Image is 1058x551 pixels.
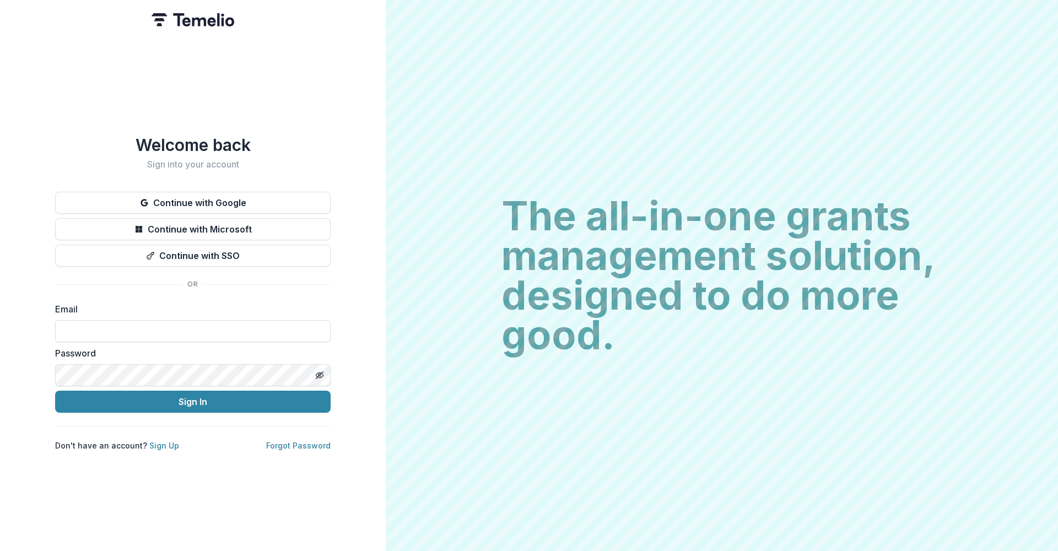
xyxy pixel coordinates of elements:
button: Toggle password visibility [311,366,328,384]
button: Continue with Google [55,192,331,214]
label: Password [55,347,324,360]
button: Continue with Microsoft [55,218,331,240]
img: Temelio [152,13,234,26]
a: Sign Up [149,441,179,450]
button: Sign In [55,391,331,413]
p: Don't have an account? [55,440,179,451]
a: Forgot Password [266,441,331,450]
button: Continue with SSO [55,245,331,267]
label: Email [55,302,324,316]
h2: Sign into your account [55,159,331,170]
h1: Welcome back [55,135,331,155]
